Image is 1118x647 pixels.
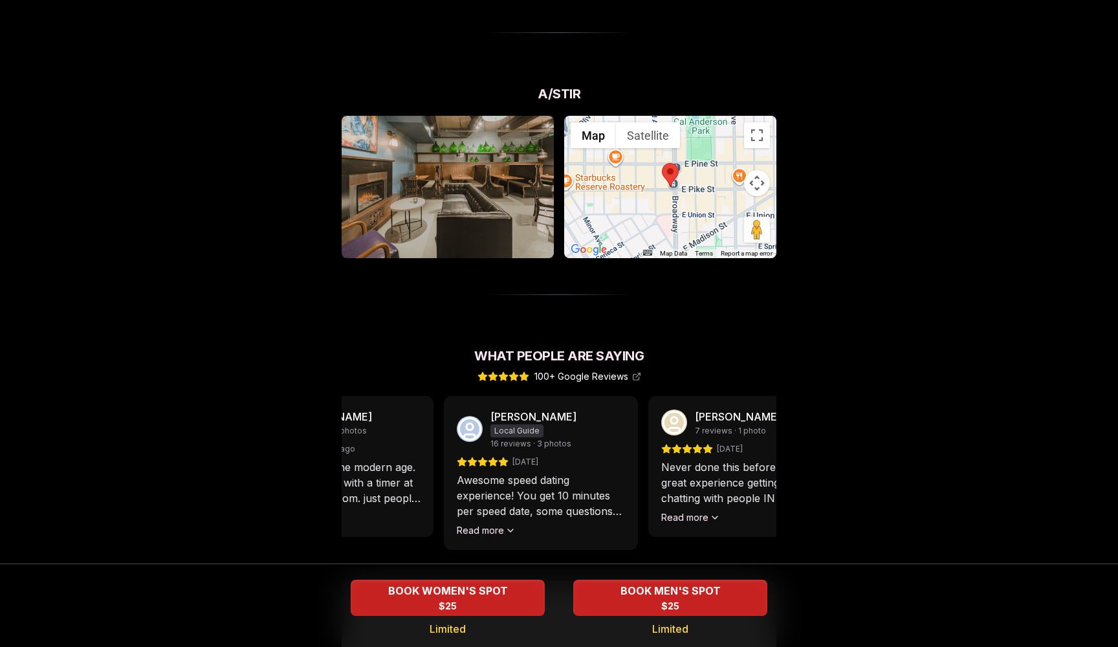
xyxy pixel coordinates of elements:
[490,409,576,424] p: [PERSON_NAME]
[660,249,687,258] button: Map Data
[661,511,720,524] button: Read more
[571,122,616,148] button: Show street map
[695,409,781,424] p: [PERSON_NAME]
[618,583,723,598] span: BOOK MEN'S SPOT
[567,241,610,258] a: Open this area in Google Maps (opens a new window)
[534,370,641,383] span: 100+ Google Reviews
[512,457,538,467] span: [DATE]
[721,250,773,257] a: Report a map error
[567,241,610,258] img: Google
[695,250,713,257] a: Terms (opens in new tab)
[661,600,679,613] span: $25
[695,426,766,436] span: 7 reviews · 1 photo
[386,583,510,598] span: BOOK WOMEN'S SPOT
[342,116,554,258] img: a/stir
[457,472,625,519] p: Awesome speed dating experience! You get 10 minutes per speed date, some questions and a fun fact...
[643,250,652,256] button: Keyboard shortcuts
[652,621,688,637] span: Limited
[351,580,545,616] button: BOOK WOMEN'S SPOT - Limited
[342,85,776,103] h2: a/stir
[457,524,516,537] button: Read more
[477,370,641,383] a: 100+ Google Reviews
[439,600,457,613] span: $25
[342,347,776,365] h2: What People Are Saying
[717,444,743,454] span: [DATE]
[661,459,829,506] p: Never done this before was a great experience getting out and chatting with people IN PERSON. Eve...
[616,122,680,148] button: Show satellite imagery
[573,580,767,616] button: BOOK MEN'S SPOT - Limited
[490,439,571,449] span: 16 reviews · 3 photos
[430,621,466,637] span: Limited
[744,217,770,243] button: Drag Pegman onto the map to open Street View
[490,424,543,437] span: Local Guide
[744,122,770,148] button: Toggle fullscreen view
[744,170,770,196] button: Map camera controls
